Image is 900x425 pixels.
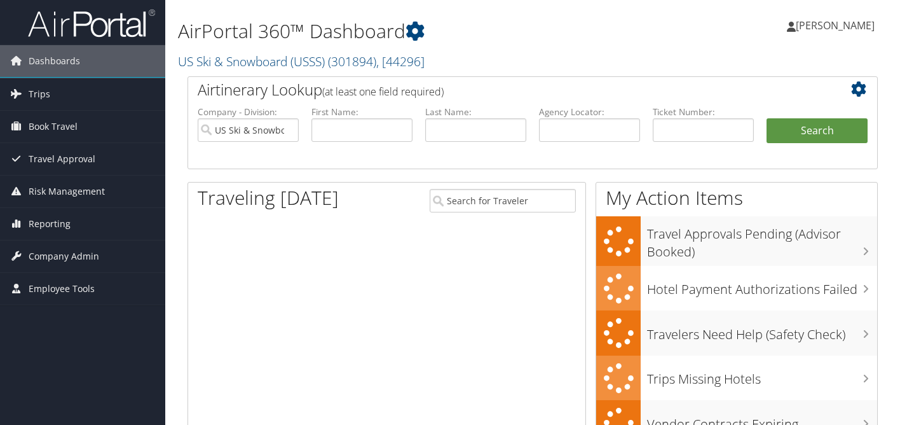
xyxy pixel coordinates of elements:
[787,6,887,45] a: [PERSON_NAME]
[322,85,444,99] span: (at least one field required)
[29,208,71,240] span: Reporting
[311,106,412,118] label: First Name:
[198,106,299,118] label: Company - Division:
[539,106,640,118] label: Agency Locator:
[29,45,80,77] span: Dashboards
[425,106,526,118] label: Last Name:
[596,310,877,356] a: Travelers Need Help (Safety Check)
[328,53,376,70] span: ( 301894 )
[29,240,99,272] span: Company Admin
[647,319,877,344] h3: Travelers Need Help (Safety Check)
[29,176,105,207] span: Risk Management
[596,185,877,211] h1: My Action Items
[178,18,651,45] h1: AirPortal 360™ Dashboard
[198,185,339,211] h1: Traveling [DATE]
[376,53,425,70] span: , [ 44296 ]
[796,18,875,32] span: [PERSON_NAME]
[653,106,754,118] label: Ticket Number:
[767,118,868,144] button: Search
[430,189,576,212] input: Search for Traveler
[647,219,877,261] h3: Travel Approvals Pending (Advisor Booked)
[28,8,155,38] img: airportal-logo.png
[29,111,78,143] span: Book Travel
[29,78,50,110] span: Trips
[29,143,95,175] span: Travel Approval
[596,266,877,311] a: Hotel Payment Authorizations Failed
[178,53,425,70] a: US Ski & Snowboard (USSS)
[647,364,877,388] h3: Trips Missing Hotels
[198,79,810,101] h2: Airtinerary Lookup
[647,274,877,298] h3: Hotel Payment Authorizations Failed
[596,356,877,401] a: Trips Missing Hotels
[29,273,95,305] span: Employee Tools
[596,216,877,265] a: Travel Approvals Pending (Advisor Booked)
